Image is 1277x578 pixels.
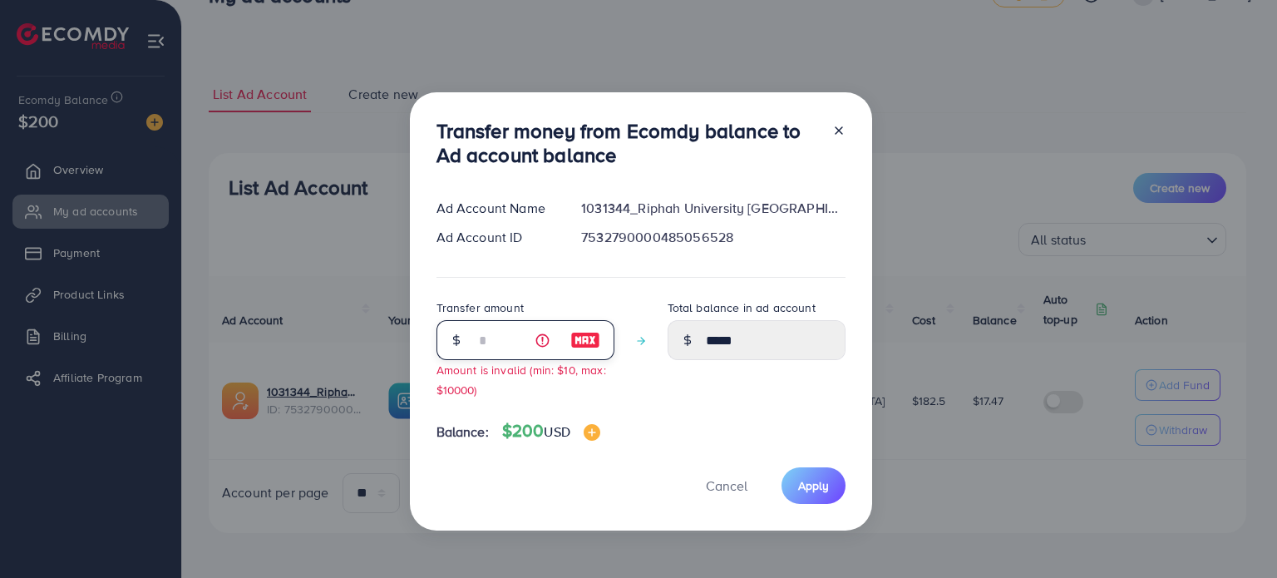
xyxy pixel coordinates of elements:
[423,199,569,218] div: Ad Account Name
[436,299,524,316] label: Transfer amount
[706,477,747,495] span: Cancel
[436,119,819,167] h3: Transfer money from Ecomdy balance to Ad account balance
[584,424,600,441] img: image
[502,421,600,442] h4: $200
[1206,503,1265,566] iframe: Chat
[568,228,858,247] div: 7532790000485056528
[436,422,489,442] span: Balance:
[568,199,858,218] div: 1031344_Riphah University [GEOGRAPHIC_DATA]
[798,477,829,494] span: Apply
[544,422,569,441] span: USD
[781,467,846,503] button: Apply
[436,362,606,397] small: Amount is invalid (min: $10, max: $10000)
[423,228,569,247] div: Ad Account ID
[668,299,816,316] label: Total balance in ad account
[570,330,600,350] img: image
[685,467,768,503] button: Cancel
